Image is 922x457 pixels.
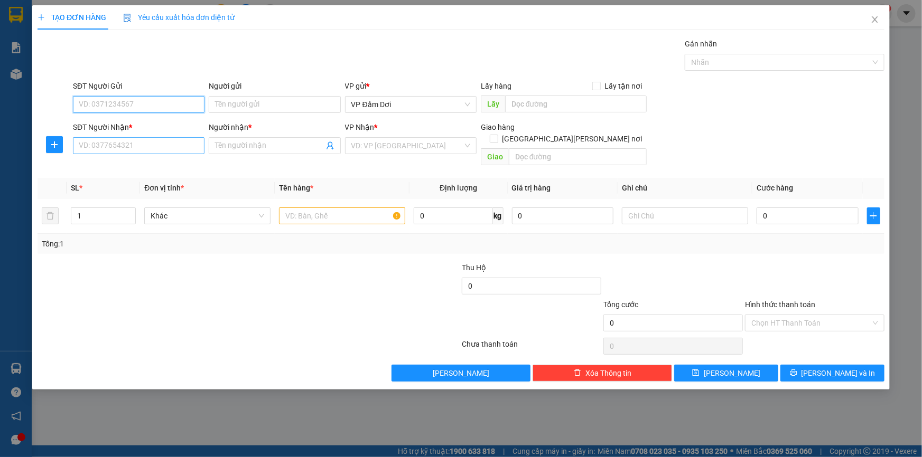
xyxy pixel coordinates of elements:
[481,82,511,90] span: Lấy hàng
[279,184,313,192] span: Tên hàng
[345,80,477,92] div: VP gửi
[433,367,489,379] span: [PERSON_NAME]
[73,80,204,92] div: SĐT Người Gửi
[99,39,442,52] li: Hotline: 02839552959
[685,40,717,48] label: Gán nhãn
[868,212,880,220] span: plus
[780,365,884,382] button: printer[PERSON_NAME] và In
[481,148,509,165] span: Giao
[493,207,504,224] span: kg
[209,80,340,92] div: Người gửi
[481,123,515,131] span: Giao hàng
[512,207,614,224] input: 0
[71,184,79,192] span: SL
[440,184,477,192] span: Định lượng
[351,97,470,112] span: VP Đầm Dơi
[603,300,638,309] span: Tổng cước
[461,338,603,357] div: Chưa thanh toán
[533,365,672,382] button: deleteXóa Thông tin
[512,184,551,192] span: Giá trị hàng
[802,367,876,379] span: [PERSON_NAME] và In
[790,369,797,377] span: printer
[123,13,235,22] span: Yêu cầu xuất hóa đơn điện tử
[42,207,59,224] button: delete
[704,367,760,379] span: [PERSON_NAME]
[462,263,486,272] span: Thu Hộ
[99,26,442,39] li: 26 Phó Cơ Điều, Phường 12
[481,96,505,112] span: Lấy
[144,184,184,192] span: Đơn vị tính
[757,184,793,192] span: Cước hàng
[73,121,204,133] div: SĐT Người Nhận
[622,207,748,224] input: Ghi Chú
[326,141,334,150] span: user-add
[46,136,63,153] button: plus
[585,367,631,379] span: Xóa Thông tin
[123,14,132,22] img: icon
[498,133,647,145] span: [GEOGRAPHIC_DATA][PERSON_NAME] nơi
[871,15,879,24] span: close
[692,369,700,377] span: save
[42,238,356,250] div: Tổng: 1
[46,140,62,149] span: plus
[505,96,647,112] input: Dọc đường
[38,13,106,22] span: TẠO ĐƠN HÀNG
[601,80,647,92] span: Lấy tận nơi
[509,148,647,165] input: Dọc đường
[674,365,778,382] button: save[PERSON_NAME]
[279,207,405,224] input: VD: Bàn, Ghế
[392,365,531,382] button: [PERSON_NAME]
[345,123,375,131] span: VP Nhận
[151,208,264,224] span: Khác
[745,300,815,309] label: Hình thức thanh toán
[209,121,340,133] div: Người nhận
[867,207,880,224] button: plus
[860,5,890,35] button: Close
[38,14,45,21] span: plus
[13,13,66,66] img: logo.jpg
[618,178,752,198] th: Ghi chú
[574,369,581,377] span: delete
[13,77,127,94] b: GỬI : VP Đầm Dơi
